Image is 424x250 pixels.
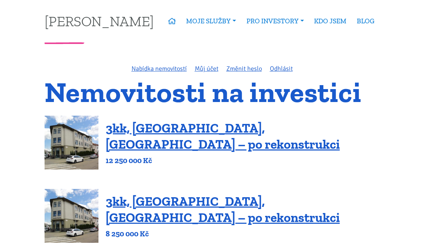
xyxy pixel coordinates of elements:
[132,65,187,73] a: Nabídka nemovitostí
[106,156,380,166] p: 12 250 000 Kč
[352,13,380,29] a: BLOG
[106,194,340,225] a: 3kk, [GEOGRAPHIC_DATA], [GEOGRAPHIC_DATA] – po rekonstrukci
[106,120,340,152] a: 3kk, [GEOGRAPHIC_DATA], [GEOGRAPHIC_DATA] – po rekonstrukci
[270,65,293,73] a: Odhlásit
[241,13,309,29] a: PRO INVESTORY
[226,65,262,73] a: Změnit heslo
[195,65,218,73] a: Můj účet
[106,229,380,239] p: 8 250 000 Kč
[309,13,352,29] a: KDO JSEM
[181,13,241,29] a: MOJE SLUŽBY
[45,80,380,104] h1: Nemovitosti na investici
[45,14,154,28] a: [PERSON_NAME]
